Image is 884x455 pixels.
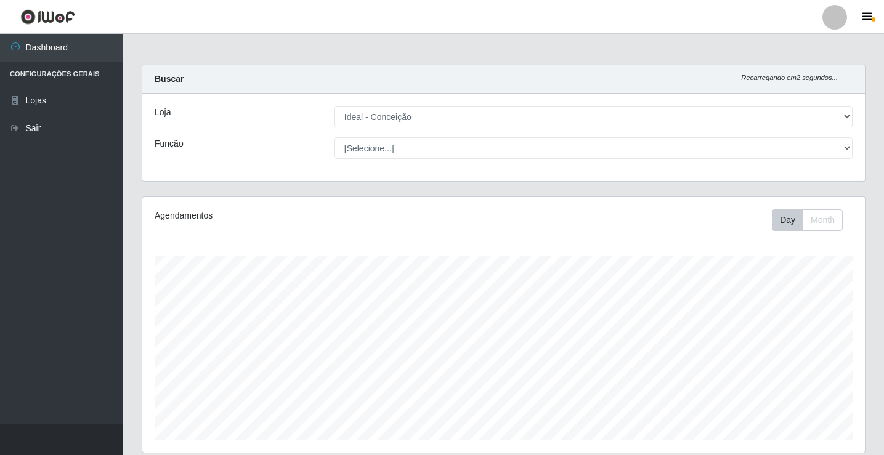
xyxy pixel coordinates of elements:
[155,106,171,119] label: Loja
[155,209,435,222] div: Agendamentos
[20,9,75,25] img: CoreUI Logo
[155,74,184,84] strong: Buscar
[803,209,843,231] button: Month
[772,209,853,231] div: Toolbar with button groups
[155,137,184,150] label: Função
[741,74,838,81] i: Recarregando em 2 segundos...
[772,209,843,231] div: First group
[772,209,803,231] button: Day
